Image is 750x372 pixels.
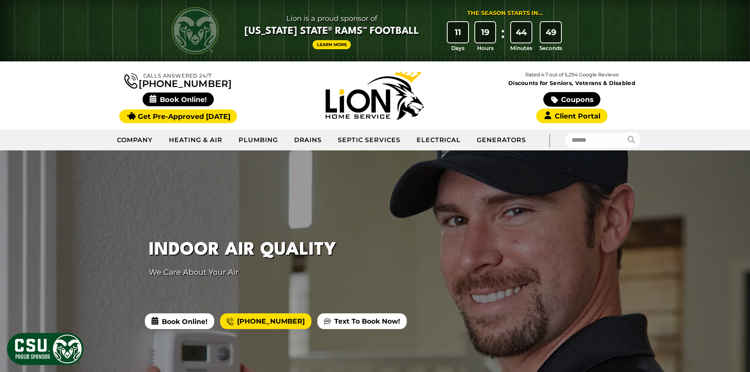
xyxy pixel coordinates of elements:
a: Electrical [409,130,469,150]
div: : [499,22,507,52]
a: Plumbing [231,130,286,150]
p: We Care About Your Air [149,267,336,278]
a: Client Portal [536,109,607,123]
a: Text To Book Now! [317,313,407,329]
span: Book Online! [145,313,214,329]
p: Rated 4.7 out of 5,294 Google Reviews [473,70,670,79]
div: 49 [541,22,561,43]
span: Days [451,44,465,52]
a: Company [109,130,161,150]
a: Drains [286,130,330,150]
a: Septic Services [330,130,408,150]
img: Lion Home Service [326,72,424,120]
span: Seconds [539,44,562,52]
img: CSU Sponsor Badge [6,332,85,366]
div: 11 [448,22,468,43]
div: 19 [475,22,496,43]
div: 44 [511,22,531,43]
div: | [534,130,565,150]
span: Hours [477,44,494,52]
a: [PHONE_NUMBER] [220,313,311,329]
a: Generators [469,130,534,150]
a: Learn More [313,40,351,49]
a: Heating & Air [161,130,230,150]
span: Book Online! [143,93,214,106]
a: [PHONE_NUMBER] [124,72,231,89]
span: Minutes [510,44,532,52]
a: Coupons [543,92,600,107]
span: Discounts for Seniors, Veterans & Disabled [475,80,669,86]
span: [US_STATE] State® Rams™ Football [244,25,419,38]
img: CSU Rams logo [172,7,219,54]
span: Lion is a proud sponsor of [244,12,419,25]
a: Get Pre-Approved [DATE] [119,109,237,123]
div: The Season Starts in... [467,9,543,18]
h1: Indoor Air Quality [149,237,336,263]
